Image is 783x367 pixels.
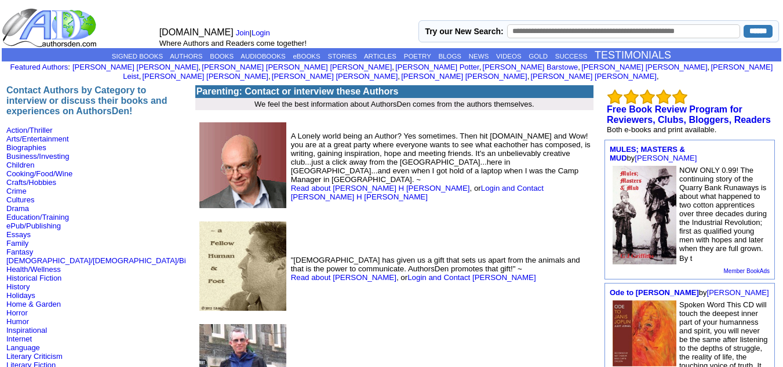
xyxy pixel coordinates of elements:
[438,53,461,60] a: BLOGS
[6,152,69,161] a: Business/Investing
[483,63,578,71] a: [PERSON_NAME] Barstowe
[10,63,70,71] font: :
[271,74,272,80] font: i
[170,53,202,60] a: AUTHORS
[2,8,99,48] img: logo_ad.gif
[530,72,656,81] a: [PERSON_NAME] [PERSON_NAME]
[607,104,771,125] a: Free Book Review Program for Reviewers, Clubs, Bloggers, Readers
[290,124,592,209] td: A Lonely world being an Author? Yes sometimes. Then hit [DOMAIN_NAME] and Wow! you are at a great...
[6,248,33,256] a: Fantasy
[425,27,503,36] label: Try our New Search:
[6,343,40,352] a: Language
[613,166,676,264] img: 75826.jpg
[555,53,588,60] a: SUCCESS
[6,256,186,265] a: [DEMOGRAPHIC_DATA]/[DEMOGRAPHIC_DATA]/Bi
[241,53,285,60] a: AUDIOBOOKS
[6,195,34,204] a: Cultures
[724,268,770,274] a: Member BookAds
[236,28,250,37] a: Join
[6,169,72,178] a: Cooking/Food/Wine
[6,126,52,135] a: Action/Thriller
[6,85,167,116] font: Contact Authors by Category to interview or discuss their books and experiences on AuthorsDen!
[6,317,29,326] a: Humor
[199,122,286,208] img: 23276.gif
[291,184,470,192] a: Read about [PERSON_NAME] H [PERSON_NAME]
[401,72,527,81] a: [PERSON_NAME] [PERSON_NAME]
[672,89,687,104] img: bigemptystars.png
[291,273,396,282] a: Read about [PERSON_NAME]
[610,288,769,297] font: by
[6,187,27,195] a: Crime
[6,204,29,213] a: Drama
[6,239,28,248] a: Family
[112,53,163,60] a: SIGNED BOOKS
[395,63,479,71] a: [PERSON_NAME] Potter
[159,27,234,37] font: [DOMAIN_NAME]
[159,39,307,48] font: Where Authors and Readers come together!
[72,63,198,71] a: [PERSON_NAME] [PERSON_NAME]
[659,74,660,80] font: i
[272,72,398,81] a: [PERSON_NAME] [PERSON_NAME]
[400,74,401,80] font: i
[141,74,142,80] font: i
[610,145,697,162] font: by
[709,64,711,71] font: i
[394,64,395,71] font: i
[236,28,274,37] font: |
[6,213,69,221] a: Education/Training
[6,265,61,274] a: Health/Wellness
[610,288,699,297] a: Ode to [PERSON_NAME]
[580,64,581,71] font: i
[481,64,482,71] font: i
[252,28,270,37] a: Login
[210,53,234,60] a: BOOKS
[404,53,431,60] a: POETRY
[6,230,31,239] a: Essays
[6,308,28,317] a: Horror
[201,64,202,71] font: i
[202,63,392,71] a: [PERSON_NAME] [PERSON_NAME] [PERSON_NAME]
[293,53,320,60] a: eBOOKS
[123,63,773,81] a: [PERSON_NAME] Leist
[254,100,534,108] font: We feel the best information about AuthorsDen comes from the authors themselves.
[72,63,773,81] font: , , , , , , , , , ,
[6,352,63,361] a: Literary Criticism
[6,221,61,230] a: ePub/Publishing
[613,300,676,366] img: 77383.jpg
[6,143,46,152] a: Biographies
[635,154,697,162] a: [PERSON_NAME]
[10,63,68,71] a: Featured Authors
[199,221,286,311] img: 76501.jpg
[469,53,489,60] a: NEWS
[196,86,399,96] font: Parenting: Contact or interview these Authors
[707,288,769,297] a: [PERSON_NAME]
[679,166,767,263] font: NOW ONLY 0.99! The continuing story of the Quarry Bank Runaways is about what happened to two cot...
[581,63,707,71] a: [PERSON_NAME] [PERSON_NAME]
[6,326,47,335] a: Inspirational
[327,53,356,60] a: STORIES
[6,135,69,143] a: Arts/Entertainment
[607,89,622,104] img: bigemptystars.png
[143,72,268,81] a: [PERSON_NAME] [PERSON_NAME]
[656,89,671,104] img: bigemptystars.png
[529,53,548,60] a: GOLD
[529,74,530,80] font: i
[291,184,544,201] a: Login and Contact [PERSON_NAME] H [PERSON_NAME]
[6,274,61,282] a: Historical Fiction
[6,178,56,187] a: Crafts/Hobbies
[364,53,396,60] a: ARTICLES
[496,53,521,60] a: VIDEOS
[607,125,716,134] font: Both e-books and print available.
[290,226,592,311] td: "[DEMOGRAPHIC_DATA] has given us a gift that sets us apart from the animals and that is the power...
[6,282,30,291] a: History
[610,145,685,162] a: MULES; MASTERS & MUD
[6,335,32,343] a: Internet
[624,89,639,104] img: bigemptystars.png
[595,49,671,61] a: TESTIMONIALS
[407,273,536,282] a: Login and Contact [PERSON_NAME]
[6,161,34,169] a: Children
[6,291,35,300] a: Holidays
[6,300,61,308] a: Home & Garden
[640,89,655,104] img: bigemptystars.png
